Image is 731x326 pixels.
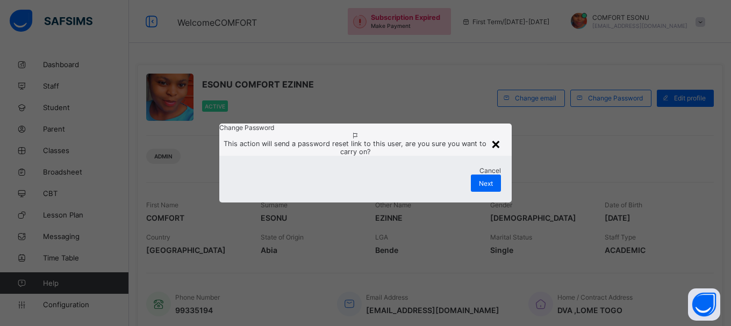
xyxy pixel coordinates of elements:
div: × [491,134,501,153]
button: Open asap [688,288,720,321]
span: Change Password [219,124,274,132]
span: Next [479,179,493,187]
span: This action will send a password reset link to this user, are you sure you want to carry on? [224,140,486,156]
span: Cancel [479,166,501,175]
